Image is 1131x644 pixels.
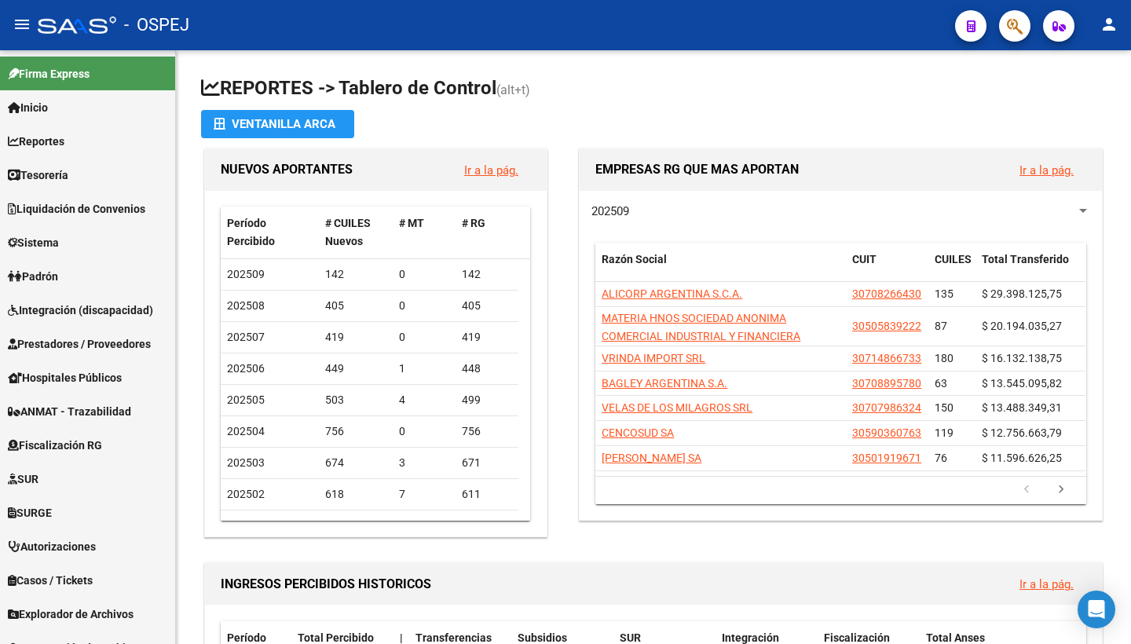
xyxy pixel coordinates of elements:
span: 202504 [227,425,265,437]
div: 449 [325,360,387,378]
datatable-header-cell: # CUILES Nuevos [319,207,393,258]
button: Ir a la pág. [1007,156,1086,185]
span: Total Transferido [982,253,1069,265]
div: 0 [399,265,449,284]
span: 30707986324 [852,401,921,414]
span: CUIT [852,253,877,265]
span: 202502 [227,488,265,500]
button: Ir a la pág. [452,156,531,185]
div: 499 [462,391,512,409]
h1: REPORTES -> Tablero de Control [201,75,1106,103]
span: CUILES [935,253,972,265]
span: 202507 [227,331,265,343]
span: Reportes [8,133,64,150]
div: 419 [325,328,387,346]
span: ANMAT - Trazabilidad [8,403,131,420]
span: # RG [462,217,485,229]
span: 202509 [227,268,265,280]
span: Inicio [8,99,48,116]
span: 63 [935,377,947,390]
div: Ventanilla ARCA [214,110,342,138]
span: 150 [935,401,953,414]
div: 0 [399,297,449,315]
span: 76 [935,452,947,464]
datatable-header-cell: Período Percibido [221,207,319,258]
span: 180 [935,352,953,364]
div: 0 [399,328,449,346]
span: 202501 [227,519,265,532]
span: SURGE [8,504,52,521]
span: 202509 [591,204,629,218]
span: 30501919671 [852,452,921,464]
span: 30708266430 [852,287,921,300]
a: Ir a la pág. [464,163,518,177]
div: 674 [325,454,387,472]
span: Padrón [8,268,58,285]
span: Total Percibido [298,631,374,644]
div: 0 [399,423,449,441]
span: 30590360763 [852,426,921,439]
span: NUEVOS APORTANTES [221,162,353,177]
span: Total Anses [926,631,985,644]
mat-icon: person [1100,15,1118,34]
span: Período Percibido [227,217,275,247]
span: $ 16.132.138,75 [982,352,1062,364]
span: - OSPEJ [124,8,189,42]
span: [PERSON_NAME] SA [602,452,701,464]
span: Prestadores / Proveedores [8,335,151,353]
span: SUR [620,631,641,644]
span: 135 [935,287,953,300]
span: (alt+t) [496,82,530,97]
span: ALICORP ARGENTINA S.C.A. [602,287,742,300]
span: # CUILES Nuevos [325,217,371,247]
span: 202508 [227,299,265,312]
div: 756 [325,423,387,441]
span: 30505839222 [852,320,921,332]
a: Ir a la pág. [1019,577,1074,591]
span: BAGLEY ARGENTINA S.A. [602,377,727,390]
span: VRINDA IMPORT SRL [602,352,705,364]
button: Ir a la pág. [1007,569,1086,598]
span: Liquidación de Convenios [8,200,145,218]
span: INGRESOS PERCIBIDOS HISTORICOS [221,576,431,591]
span: 87 [935,320,947,332]
span: CENCOSUD SA [602,426,674,439]
span: VELAS DE LOS MILAGROS SRL [602,401,752,414]
datatable-header-cell: # MT [393,207,456,258]
a: go to next page [1046,481,1076,499]
div: 3 [399,517,449,535]
span: $ 12.756.663,79 [982,426,1062,439]
span: | [400,631,403,644]
span: Sistema [8,234,59,251]
datatable-header-cell: Razón Social [595,243,846,295]
span: Explorador de Archivos [8,606,134,623]
span: Tesorería [8,166,68,184]
span: $ 29.398.125,75 [982,287,1062,300]
span: 202503 [227,456,265,469]
div: 4 [399,391,449,409]
span: $ 20.194.035,27 [982,320,1062,332]
div: 618 [325,485,387,503]
div: 1 [399,360,449,378]
div: 3 [399,454,449,472]
span: Subsidios [518,631,567,644]
span: SUR [8,470,38,488]
span: $ 13.545.095,82 [982,377,1062,390]
div: 611 [462,485,512,503]
datatable-header-cell: # RG [456,207,518,258]
span: Hospitales Públicos [8,369,122,386]
div: 405 [462,297,512,315]
span: 119 [935,426,953,439]
a: go to previous page [1012,481,1041,499]
datatable-header-cell: Total Transferido [975,243,1085,295]
mat-icon: menu [13,15,31,34]
span: 202506 [227,362,265,375]
span: Casos / Tickets [8,572,93,589]
span: # MT [399,217,424,229]
div: 419 [462,328,512,346]
div: 671 [462,454,512,472]
span: 202505 [227,393,265,406]
div: 142 [325,265,387,284]
div: 664 [462,517,512,535]
div: 7 [399,485,449,503]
